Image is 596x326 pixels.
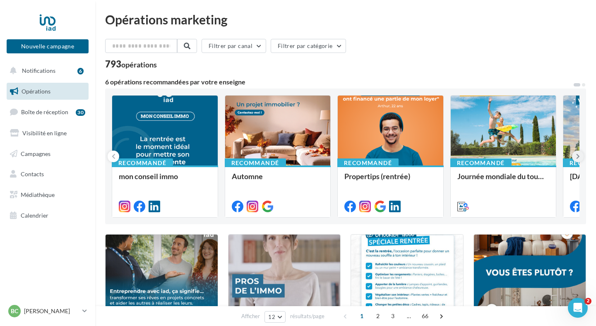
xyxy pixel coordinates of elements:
div: Recommandé [337,158,399,168]
a: Campagnes [5,145,90,163]
span: Calendrier [21,212,48,219]
a: Opérations [5,83,90,100]
div: mon conseil immo [119,172,211,189]
div: Automne [232,172,324,189]
span: Campagnes [21,150,50,157]
span: résultats/page [290,312,324,320]
div: 30 [76,109,85,116]
a: Visibilité en ligne [5,125,90,142]
span: Visibilité en ligne [22,129,67,137]
div: Recommandé [112,158,173,168]
span: ... [402,309,416,323]
span: 2 [371,309,385,323]
button: Filtrer par catégorie [271,39,346,53]
div: Opérations marketing [105,13,586,26]
a: Calendrier [5,207,90,224]
iframe: Intercom live chat [568,298,588,318]
span: 66 [418,309,432,323]
span: Médiathèque [21,191,55,198]
div: 793 [105,60,157,69]
a: Boîte de réception30 [5,103,90,121]
button: Nouvelle campagne [7,39,89,53]
span: 2 [585,298,591,304]
div: opérations [121,61,157,68]
div: Journée mondiale du tourisme [457,172,550,189]
button: 12 [264,311,286,323]
a: Contacts [5,165,90,183]
a: BC [PERSON_NAME] [7,303,89,319]
span: Afficher [241,312,260,320]
span: 12 [268,314,275,320]
div: Recommandé [225,158,286,168]
span: Opérations [22,88,50,95]
p: [PERSON_NAME] [24,307,79,315]
span: 1 [355,309,368,323]
button: Notifications 6 [5,62,87,79]
div: 6 opérations recommandées par votre enseigne [105,79,573,85]
a: Médiathèque [5,186,90,204]
div: 6 [77,68,84,74]
div: Recommandé [450,158,512,168]
span: BC [11,307,18,315]
span: Notifications [22,67,55,74]
span: 3 [386,309,399,323]
button: Filtrer par canal [202,39,266,53]
span: Contacts [21,170,44,177]
span: Boîte de réception [21,108,68,115]
div: Propertips (rentrée) [344,172,437,189]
